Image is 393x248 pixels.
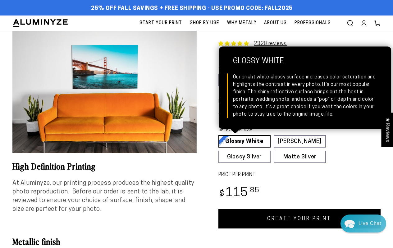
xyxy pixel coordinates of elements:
[343,16,357,30] summary: Search our site
[249,187,260,194] sup: .85
[12,235,61,247] b: Metallic finish
[227,19,256,27] span: Why Metal?
[261,15,290,31] a: About Us
[218,127,313,134] legend: SELECT A FINISH
[295,19,331,27] span: Professionals
[254,41,287,46] a: 2328 reviews.
[139,19,182,27] span: Start Your Print
[12,19,68,28] img: Aluminyze
[218,74,261,86] a: Single Image
[218,209,381,228] a: CREATE YOUR PRINT
[381,113,393,147] div: Click to open Judge.me floating reviews tab
[218,135,271,148] a: Glossy White
[91,5,293,12] span: 25% off FALL Savings + Free Shipping - Use Promo Code: FALL2025
[291,15,334,31] a: Professionals
[359,215,381,232] div: Contact Us Directly
[218,151,271,163] a: Glossy Silver
[136,15,185,31] a: Start Your Print
[218,187,260,199] bdi: 115
[219,190,225,198] span: $
[218,65,301,72] legend: CHOOSE A SINGLE OR COLLAGE
[12,31,197,153] media-gallery: Gallery Viewer
[264,19,287,27] span: About Us
[218,49,381,58] div: 4.85 out of 5.0 stars
[340,215,386,232] div: Chat widget toggle
[187,15,222,31] a: Shop By Use
[224,15,259,31] a: Why Metal?
[274,135,326,148] a: [PERSON_NAME]
[233,73,377,118] div: Our bright white glossy surface increases color saturation and highlights the contrast in every p...
[218,113,236,119] legend: WireHanger
[233,57,377,73] strong: Glossy White
[12,180,194,212] span: At Aluminyze, our printing process produces the highest quality photo reproduction. Before our or...
[218,98,228,105] legend: Mount
[190,19,219,27] span: Shop By Use
[218,171,381,179] label: PRICE PER PRINT
[274,151,326,163] a: Matte Silver
[12,160,96,172] b: High Definition Printing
